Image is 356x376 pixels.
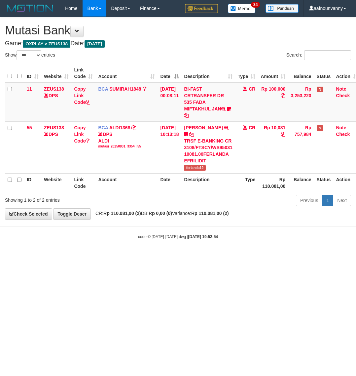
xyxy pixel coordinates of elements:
a: Note [336,86,346,92]
strong: [DATE] 19:52:54 [188,234,218,239]
small: code © [DATE]-[DATE] dwg | [138,234,218,239]
div: mutasi_20250831_3354 | 55 [98,144,155,149]
label: Show entries [5,50,55,60]
th: Website [41,173,71,192]
th: Date: activate to sort column descending [158,64,181,83]
td: Rp 3,253,220 [288,83,314,122]
h4: Game: Date: [5,40,351,47]
div: Showing 1 to 2 of 2 entries [5,194,143,203]
span: CR [249,86,255,92]
th: Rp 110.081,00 [258,173,288,192]
td: Rp 757,984 [288,121,314,173]
a: Copy SUMIRAH1848 to clipboard [143,86,147,92]
label: Search: [286,50,351,60]
h1: Mutasi Bank [5,24,351,37]
a: Note [336,125,346,130]
strong: Rp 0,00 (0) [149,211,172,216]
th: Description: activate to sort column ascending [181,64,235,83]
img: Feedback.jpg [185,4,218,13]
td: DPS [41,83,71,122]
th: Type: activate to sort column ascending [235,64,258,83]
th: Account: activate to sort column ascending [95,64,158,83]
a: Check Selected [5,208,52,220]
strong: Rp 110.081,00 (2) [103,211,141,216]
a: ALDI1368 [109,125,130,130]
a: Copy FERLANDA EFRILIDIT to clipboard [189,132,194,137]
span: BCA [98,125,108,130]
a: ZEUS138 [44,86,64,92]
th: Website: activate to sort column ascending [41,64,71,83]
th: Amount: activate to sort column ascending [258,64,288,83]
th: ID [24,173,41,192]
span: 34 [251,2,260,8]
div: TRSF E-BANKING CR 3108/FTSCY/WS95031 10081.00FERLANDA EFRILIDIT [184,138,232,164]
select: Showentries [17,50,41,60]
th: Link Code: activate to sort column ascending [71,64,95,83]
a: Toggle Descr [53,208,91,220]
th: Balance [288,64,314,83]
a: Next [333,195,351,206]
a: Copy Rp 10,081 to clipboard [281,132,285,137]
span: [DATE] [85,40,105,48]
span: BCA [98,86,108,92]
input: Search: [304,50,351,60]
img: MOTION_logo.png [5,3,55,13]
img: panduan.png [266,4,299,13]
th: Status [314,64,334,83]
th: Status [314,173,334,192]
a: ZEUS138 [44,125,64,130]
span: Has Note [317,87,323,92]
a: 1 [322,195,333,206]
th: Link Code [71,173,95,192]
span: OXPLAY > ZEUS138 [23,40,70,48]
span: ferlanda12 [184,165,205,171]
td: BI-FAST CRTRANSFER DR 535 FADA MIFTAKHUL JAN [181,83,235,122]
td: Rp 10,081 [258,121,288,173]
div: DPS ALDI [98,131,155,149]
img: Button%20Memo.svg [228,4,256,13]
span: CR [249,125,255,130]
span: Has Note [317,125,323,131]
th: ID: activate to sort column ascending [24,64,41,83]
th: Date [158,173,181,192]
span: CR: DB: Variance: [92,211,229,216]
strong: Rp 110.081,00 (2) [191,211,229,216]
a: Copy BI-FAST CRTRANSFER DR 535 FADA MIFTAKHUL JAN to clipboard [184,113,189,118]
a: Copy Link Code [74,86,90,105]
td: Rp 100,000 [258,83,288,122]
span: 11 [27,86,32,92]
a: Check [336,93,350,98]
td: DPS [41,121,71,173]
a: [PERSON_NAME] [184,125,223,130]
th: Description [181,173,235,192]
a: Copy Link Code [74,125,90,144]
td: [DATE] 00:08:11 [158,83,181,122]
th: Balance [288,173,314,192]
a: Check [336,132,350,137]
th: Type [235,173,258,192]
a: Copy Rp 100,000 to clipboard [281,93,285,98]
td: [DATE] 10:13:18 [158,121,181,173]
th: Account [95,173,158,192]
span: 55 [27,125,32,130]
a: Previous [296,195,322,206]
a: Copy ALDI1368 to clipboard [131,125,136,130]
a: SUMIRAH1848 [109,86,141,92]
